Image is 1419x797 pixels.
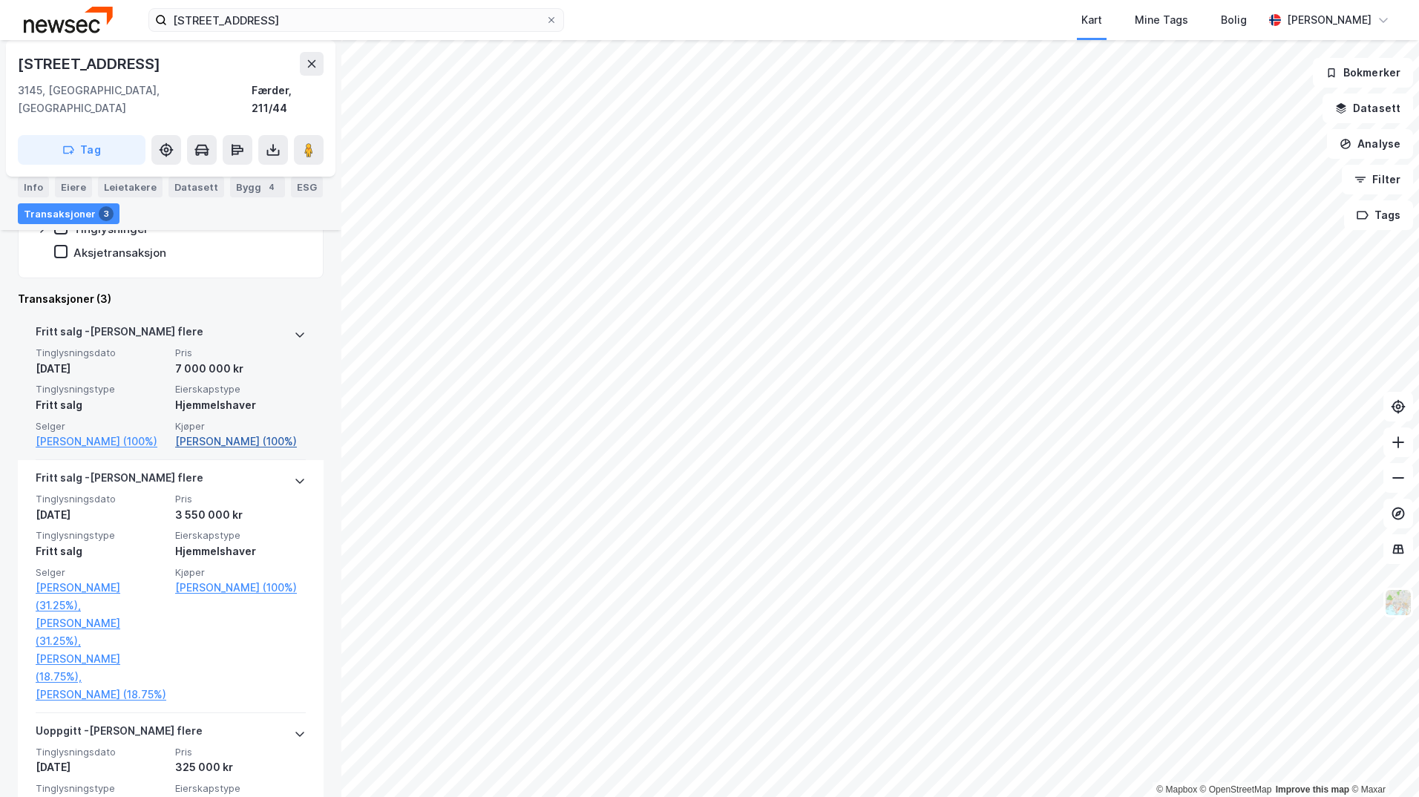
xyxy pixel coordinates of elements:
div: Uoppgitt - [PERSON_NAME] flere [36,722,203,746]
span: Kjøper [175,566,306,579]
a: Mapbox [1156,784,1197,795]
div: Aksjetransaksjon [73,246,166,260]
input: Søk på adresse, matrikkel, gårdeiere, leietakere eller personer [167,9,545,31]
a: [PERSON_NAME] (100%) [36,433,166,450]
span: Eierskapstype [175,383,306,396]
div: Kontrollprogram for chat [1345,726,1419,797]
button: Filter [1342,165,1413,194]
iframe: Chat Widget [1345,726,1419,797]
div: Info [18,177,49,197]
div: [DATE] [36,360,166,378]
div: 325 000 kr [175,758,306,776]
div: Hjemmelshaver [175,396,306,414]
a: [PERSON_NAME] (100%) [175,579,306,597]
button: Analyse [1327,129,1413,159]
button: Tags [1344,200,1413,230]
div: Mine Tags [1135,11,1188,29]
button: Datasett [1323,94,1413,123]
div: Datasett [168,177,224,197]
a: [PERSON_NAME] (100%) [175,433,306,450]
div: Færder, 211/44 [252,82,324,117]
div: Transaksjoner (3) [18,290,324,308]
div: Hjemmelshaver [175,542,306,560]
div: ESG [291,177,323,197]
span: Selger [36,566,166,579]
a: [PERSON_NAME] (31.25%), [36,579,166,614]
span: Tinglysningsdato [36,493,166,505]
span: Tinglysningsdato [36,746,166,758]
div: Eiere [55,177,92,197]
span: Pris [175,746,306,758]
div: Fritt salg [36,542,166,560]
div: 3 550 000 kr [175,506,306,524]
img: newsec-logo.f6e21ccffca1b3a03d2d.png [24,7,113,33]
div: Fritt salg - [PERSON_NAME] flere [36,469,203,493]
span: Tinglysningsdato [36,347,166,359]
div: [PERSON_NAME] [1287,11,1372,29]
div: 4 [264,180,279,194]
div: [DATE] [36,506,166,524]
div: 7 000 000 kr [175,360,306,378]
div: Bolig [1221,11,1247,29]
button: Bokmerker [1313,58,1413,88]
div: Kart [1081,11,1102,29]
span: Tinglysningstype [36,383,166,396]
img: Z [1384,588,1412,617]
div: Transaksjoner [18,203,119,224]
button: Tag [18,135,145,165]
div: [STREET_ADDRESS] [18,52,163,76]
div: [DATE] [36,758,166,776]
span: Tinglysningstype [36,782,166,795]
div: Leietakere [98,177,163,197]
span: Selger [36,420,166,433]
span: Eierskapstype [175,782,306,795]
span: Pris [175,347,306,359]
div: Bygg [230,177,285,197]
a: OpenStreetMap [1200,784,1272,795]
a: [PERSON_NAME] (18.75%), [36,650,166,686]
div: Fritt salg [36,396,166,414]
a: [PERSON_NAME] (18.75%) [36,686,166,703]
span: Tinglysningstype [36,529,166,542]
div: Fritt salg - [PERSON_NAME] flere [36,323,203,347]
a: [PERSON_NAME] (31.25%), [36,614,166,650]
span: Eierskapstype [175,529,306,542]
a: Improve this map [1276,784,1349,795]
div: 3 [99,206,114,221]
div: 3145, [GEOGRAPHIC_DATA], [GEOGRAPHIC_DATA] [18,82,252,117]
span: Pris [175,493,306,505]
span: Kjøper [175,420,306,433]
